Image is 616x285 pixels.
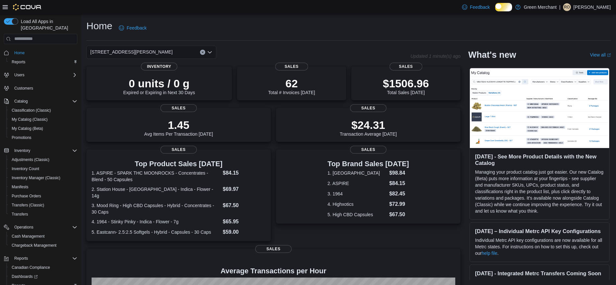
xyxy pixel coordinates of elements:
h3: Top Product Sales [DATE] [92,160,266,168]
a: Home [12,49,27,57]
a: help file [482,251,497,256]
span: Inventory Count [9,165,77,173]
dd: $69.97 [223,185,266,193]
div: Total Sales [DATE] [383,77,429,95]
a: Chargeback Management [9,242,59,249]
button: Users [1,70,80,80]
span: Catalog [14,99,28,104]
dd: $84.15 [389,180,409,187]
dd: $59.00 [223,228,266,236]
span: My Catalog (Beta) [9,125,77,132]
button: Reports [12,254,31,262]
dt: 4. Highxotics [328,201,387,207]
dd: $82.45 [389,190,409,198]
button: Reports [1,254,80,263]
h3: Top Brand Sales [DATE] [328,160,409,168]
dd: $65.95 [223,218,266,226]
span: Inventory Manager (Classic) [12,175,60,180]
a: Inventory Manager (Classic) [9,174,63,182]
span: Inventory [12,147,77,155]
span: Classification (Classic) [12,108,51,113]
div: Transaction Average [DATE] [340,118,397,137]
span: Users [14,72,24,78]
span: Cash Management [9,232,77,240]
button: Catalog [1,97,80,106]
dt: 5. High CBD Capsules [328,211,387,218]
span: Purchase Orders [9,192,77,200]
span: Catalog [12,97,77,105]
span: Reports [14,256,28,261]
span: Adjustments (Classic) [9,156,77,164]
p: $1506.96 [383,77,429,90]
button: Chargeback Management [6,241,80,250]
button: Customers [1,83,80,93]
span: Dark Mode [495,11,496,12]
span: Promotions [9,134,77,142]
button: Canadian Compliance [6,263,80,272]
p: 0 units / 0 g [123,77,195,90]
dd: $72.99 [389,200,409,208]
div: Total # Invoices [DATE] [268,77,315,95]
button: My Catalog (Beta) [6,124,80,133]
a: Adjustments (Classic) [9,156,52,164]
span: Transfers [9,210,77,218]
a: Classification (Classic) [9,106,54,114]
dd: $84.15 [223,169,266,177]
button: Catalog [12,97,30,105]
a: Dashboards [6,272,80,281]
dt: 5. Eastcann- 2.5:2.5 Softgels - Hybrid - Capsules - 30 Caps [92,229,220,235]
p: Individual Metrc API key configurations are now available for all Metrc states. For instructions ... [475,237,604,256]
dt: 2. Station House - [GEOGRAPHIC_DATA] - Indica - Flower - 14g [92,186,220,199]
p: [PERSON_NAME] [573,3,611,11]
span: Sales [275,63,308,70]
span: Load All Apps in [GEOGRAPHIC_DATA] [18,18,77,31]
span: My Catalog (Classic) [12,117,48,122]
h3: [DATE] - Integrated Metrc Transfers Coming Soon [475,270,604,277]
a: View allExternal link [590,52,611,57]
button: Cash Management [6,232,80,241]
button: Inventory [12,147,33,155]
dd: $98.84 [389,169,409,177]
p: 1.45 [144,118,213,131]
button: Users [12,71,27,79]
span: Sales [350,146,386,154]
h3: [DATE] – Individual Metrc API Key Configurations [475,228,604,234]
span: Purchase Orders [12,193,41,199]
button: Operations [12,223,36,231]
span: Operations [12,223,77,231]
span: Inventory Count [12,166,39,171]
a: Reports [9,58,28,66]
a: Promotions [9,134,34,142]
p: $24.31 [340,118,397,131]
button: Operations [1,223,80,232]
a: My Catalog (Beta) [9,125,46,132]
p: | [559,3,560,11]
dd: $67.50 [223,202,266,209]
span: Operations [14,225,33,230]
button: Classification (Classic) [6,106,80,115]
a: Inventory Count [9,165,42,173]
span: Chargeback Management [9,242,77,249]
span: Users [12,71,77,79]
span: Manifests [12,184,28,190]
span: Chargeback Management [12,243,57,248]
div: Rhiannon O'Brien [563,3,571,11]
span: Sales [160,104,197,112]
span: Canadian Compliance [9,264,77,271]
button: Adjustments (Classic) [6,155,80,164]
dt: 4. 1964 - Stinky Pinky - Indica - Flower - 7g [92,218,220,225]
button: Clear input [200,50,205,55]
button: My Catalog (Classic) [6,115,80,124]
button: Inventory Manager (Classic) [6,173,80,182]
a: Feedback [459,1,492,14]
a: Customers [12,84,36,92]
dt: 1. ASPIRE - SPARK THC MOONROCKS - Concentrates - Blend - 50 Capsules [92,170,220,183]
span: Manifests [9,183,77,191]
h1: Home [86,19,112,32]
a: Cash Management [9,232,47,240]
span: [STREET_ADDRESS][PERSON_NAME] [90,48,173,56]
span: Dashboards [12,274,38,279]
button: Transfers [6,210,80,219]
button: Reports [6,57,80,67]
button: Promotions [6,133,80,142]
